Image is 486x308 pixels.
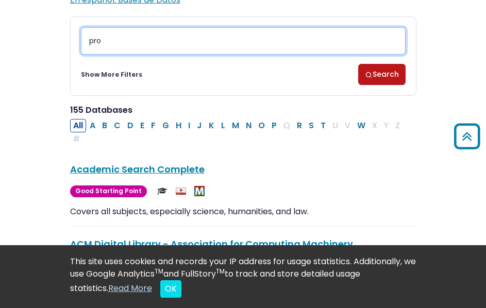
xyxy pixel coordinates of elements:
button: Filter Results I [185,119,193,132]
img: Audio & Video [176,186,186,196]
button: Filter Results D [124,119,137,132]
input: Search database by title or keyword [81,27,406,55]
button: Filter Results A [87,119,98,132]
button: Filter Results R [294,119,305,132]
button: Filter Results T [317,119,329,132]
button: Filter Results G [159,119,172,132]
button: Close [160,280,181,298]
div: Alpha-list to filter by first letter of database name [70,119,404,145]
button: Filter Results N [243,119,255,132]
a: ACM Digital Library - Association for Computing Machinery [70,237,353,250]
img: MeL (Michigan electronic Library) [194,186,205,196]
sup: TM [155,267,163,276]
a: Show More Filters [81,70,142,79]
a: Back to Top [450,128,483,145]
button: Filter Results S [306,119,317,132]
button: Filter Results P [269,119,280,132]
button: Filter Results L [218,119,228,132]
button: Filter Results K [206,119,217,132]
button: Filter Results M [229,119,242,132]
span: Good Starting Point [70,185,147,197]
button: Filter Results J [194,119,205,132]
a: Academic Search Complete [70,163,205,176]
button: Filter Results F [148,119,159,132]
button: Search [358,64,406,85]
button: Filter Results B [99,119,110,132]
div: This site uses cookies and records your IP address for usage statistics. Additionally, we use Goo... [70,255,416,298]
span: 155 Databases [70,104,132,116]
button: Filter Results H [173,119,185,132]
img: Scholarly or Peer Reviewed [157,186,167,196]
button: Filter Results C [111,119,124,132]
sup: TM [216,267,225,276]
button: Filter Results O [255,119,268,132]
p: Covers all subjects, especially science, humanities, and law. [70,206,416,218]
button: All [70,119,86,132]
a: Read More [108,282,152,294]
button: Filter Results E [137,119,147,132]
button: Filter Results W [354,119,368,132]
